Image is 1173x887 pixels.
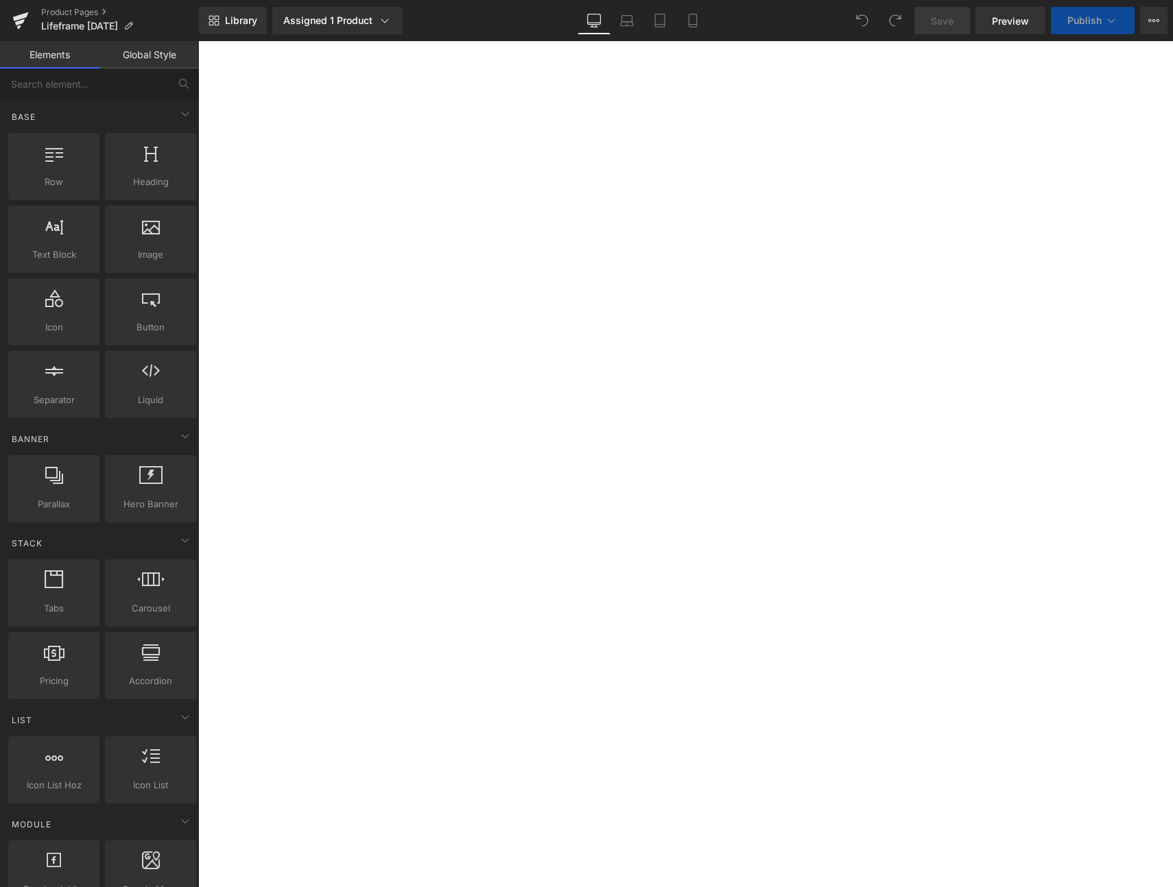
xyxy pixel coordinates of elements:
span: Button [109,320,192,335]
a: New Library [199,7,267,34]
span: Hero Banner [109,497,192,511]
span: Parallax [12,497,95,511]
span: Preview [992,14,1029,28]
span: Base [10,110,37,123]
span: Pricing [12,674,95,688]
span: Stack [10,537,44,550]
span: Banner [10,433,51,446]
button: More [1140,7,1168,34]
span: Icon [12,320,95,335]
button: Redo [881,7,909,34]
span: Text Block [12,247,95,262]
button: Publish [1051,7,1135,34]
a: Product Pages [41,7,199,18]
span: Save [931,14,953,28]
a: Preview [975,7,1045,34]
span: List [10,714,34,727]
span: Accordion [109,674,192,688]
a: Tablet [643,7,676,34]
button: Undo [849,7,876,34]
span: Icon List [109,778,192,792]
span: Heading [109,175,192,189]
span: Module [10,818,53,831]
span: Carousel [109,601,192,616]
div: Assigned 1 Product [283,14,392,27]
a: Global Style [99,41,199,69]
span: Row [12,175,95,189]
span: Separator [12,393,95,407]
span: Lifeframe [DATE] [41,21,118,32]
span: Image [109,247,192,262]
span: Publish [1067,15,1102,26]
span: Liquid [109,393,192,407]
a: Desktop [578,7,611,34]
span: Library [225,14,257,27]
span: Icon List Hoz [12,778,95,792]
a: Mobile [676,7,709,34]
span: Tabs [12,601,95,616]
a: Laptop [611,7,643,34]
